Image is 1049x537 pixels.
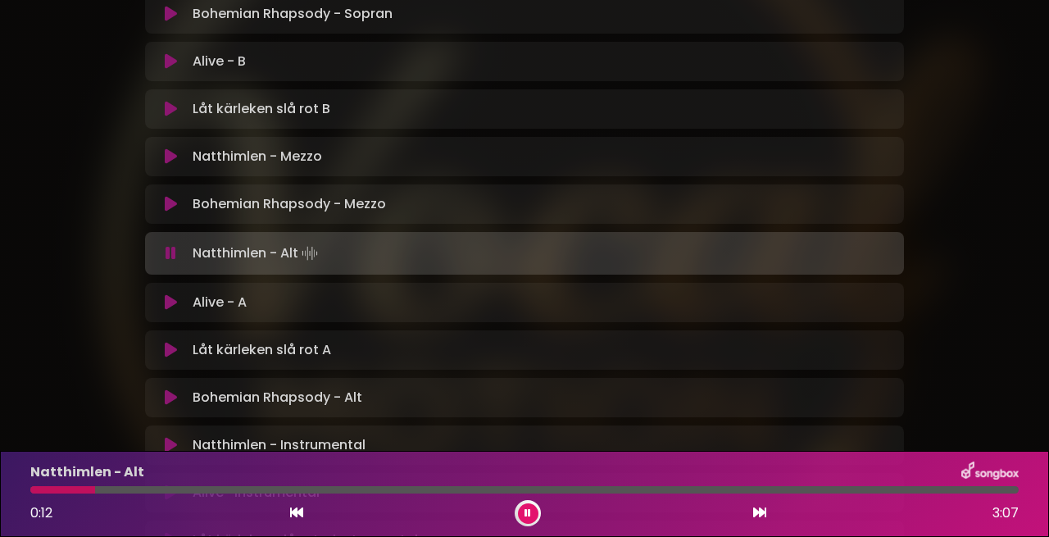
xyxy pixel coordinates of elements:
p: Alive - A [193,293,247,312]
p: Låt kärleken slå rot A [193,340,331,360]
img: songbox-logo-white.png [961,462,1019,483]
p: Natthimlen - Instrumental [193,435,366,455]
p: Bohemian Rhapsody - Sopran [193,4,393,24]
p: Alive - B [193,52,246,71]
span: 0:12 [30,503,52,522]
span: 3:07 [992,503,1019,523]
p: Bohemian Rhapsody - Alt [193,388,362,407]
p: Bohemian Rhapsody - Mezzo [193,194,386,214]
p: Låt kärleken slå rot B [193,99,330,119]
p: Natthimlen - Mezzo [193,147,322,166]
p: Natthimlen - Alt [30,462,144,482]
img: waveform4.gif [298,242,321,265]
p: Natthimlen - Alt [193,242,321,265]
